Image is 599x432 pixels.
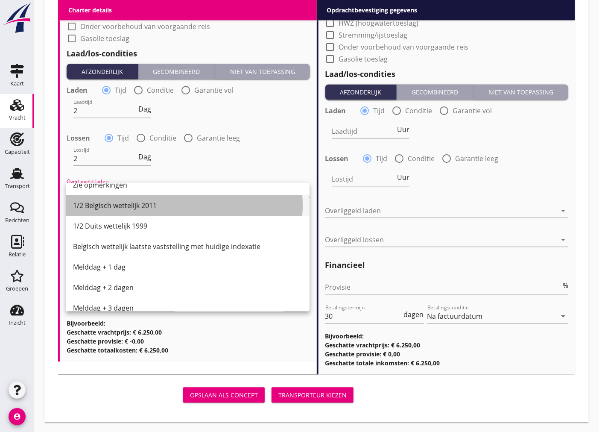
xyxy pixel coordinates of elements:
span: Uur [397,174,409,181]
strong: Laden [67,86,88,94]
span: Uur [397,126,409,133]
label: Garantie vol [194,86,234,94]
label: Garantie vol [453,106,492,115]
div: Groepen [6,286,28,291]
strong: Laden [325,106,346,115]
label: HWZ (hoogwatertoeslag) [339,19,419,27]
div: Gecombineerd [400,88,470,97]
i: arrow_drop_down [558,206,568,216]
label: Onder voorbehoud van voorgaande reis [339,43,469,51]
i: arrow_drop_down [558,311,568,321]
div: Afzonderlijk [329,88,393,97]
h3: Geschatte provisie: € 0,00 [325,350,569,359]
div: Melddag + 2 dagen [73,282,303,293]
input: Lostijd [332,172,396,186]
input: Provisie [325,280,561,294]
div: Na factuurdatum [427,312,483,320]
label: Stremming/ijstoeslag [80,10,149,19]
i: account_circle [9,408,26,425]
div: Relatie [9,252,26,257]
h3: Geschatte vrachtprijs: € 6.250,00 [67,328,310,337]
div: Vracht [9,115,26,120]
input: Betalingstermijn [325,309,402,323]
div: Kaart [10,81,24,86]
button: Niet van toepassing [474,84,569,100]
label: Gasolie toeslag [339,55,388,63]
label: Conditie [147,86,174,94]
span: Dag [138,153,151,160]
div: Transport [5,183,30,189]
label: Conditie [406,106,432,115]
div: Transporteur kiezen [278,391,347,400]
label: KWZ (laagwatertoeslag) [339,7,415,15]
label: Conditie [149,134,176,142]
label: Garantie leeg [456,154,499,163]
label: Gasolie toeslag [80,34,129,43]
i: arrow_drop_down [558,235,568,245]
div: Niet van toepassing [219,67,307,76]
label: Tijd [115,86,126,94]
div: Niet van toepassing [477,88,565,97]
label: Garantie leeg [197,134,240,142]
div: Melddag + 1 dag [73,262,303,272]
div: Melddag + 3 dagen [73,303,303,313]
strong: Lossen [325,154,349,163]
div: Capaciteit [5,149,30,155]
label: Conditie [408,154,435,163]
h3: Bijvoorbeeld: [325,332,569,341]
div: Inzicht [9,320,26,326]
button: Gecombineerd [397,84,474,100]
div: Belgisch wettelijk laatste vaststelling met huidige indexatie [73,241,303,252]
button: Opslaan als concept [183,387,265,403]
label: Tijd [376,154,388,163]
input: Laadtijd [73,104,137,118]
h2: Laad/los-condities [67,48,310,59]
label: Tijd [374,106,385,115]
h2: Financieel [325,259,569,271]
button: Afzonderlijk [325,84,397,100]
img: logo-small.a267ee39.svg [2,2,32,34]
input: Lostijd [73,152,137,165]
button: Gecombineerd [138,64,216,79]
div: Gecombineerd [142,67,212,76]
label: Stremming/ijstoeslag [339,31,408,39]
h3: Geschatte totale inkomsten: € 6.250,00 [325,359,569,367]
div: Opslaan als concept [190,391,258,400]
strong: Lossen [67,134,90,142]
div: Afzonderlijk [70,67,134,76]
button: Afzonderlijk [67,64,138,79]
input: Laadtijd [332,124,396,138]
button: Niet van toepassing [215,64,310,79]
div: Zie opmerkingen [73,180,303,190]
div: 1/2 Belgisch wettelijk 2011 [73,200,303,211]
h2: Laad/los-condities [325,68,569,80]
i: arrow_drop_down [300,185,310,195]
h3: Geschatte totaalkosten: € 6.250,00 [67,346,310,355]
h3: Bijvoorbeeld: [67,319,310,328]
h3: Geschatte provisie: € -0,00 [67,337,310,346]
button: Transporteur kiezen [272,387,354,403]
div: % [561,282,568,289]
div: dagen [402,311,424,318]
div: Berichten [5,217,29,223]
label: Onder voorbehoud van voorgaande reis [80,22,210,31]
label: Tijd [117,134,129,142]
div: 1/2 Duits wettelijk 1999 [73,221,303,231]
span: Dag [138,106,151,112]
h3: Geschatte vrachtprijs: € 6.250,00 [325,341,569,350]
